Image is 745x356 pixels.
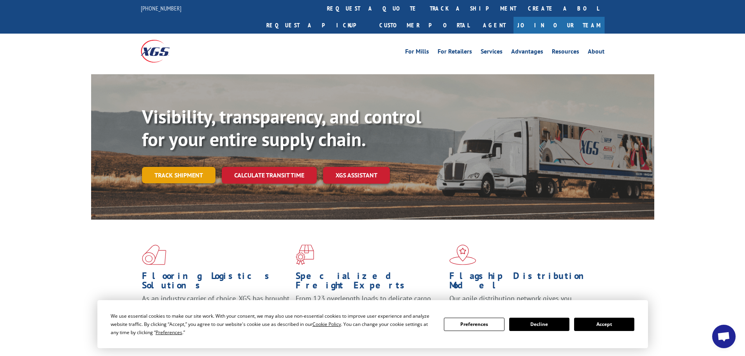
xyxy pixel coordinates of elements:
a: Services [481,48,503,57]
h1: Specialized Freight Experts [296,271,443,294]
img: xgs-icon-flagship-distribution-model-red [449,245,476,265]
b: Visibility, transparency, and control for your entire supply chain. [142,104,421,151]
a: For Mills [405,48,429,57]
a: Track shipment [142,167,215,183]
a: Advantages [511,48,543,57]
a: For Retailers [438,48,472,57]
button: Decline [509,318,569,331]
span: Preferences [156,329,182,336]
span: As an industry carrier of choice, XGS has brought innovation and dedication to flooring logistics... [142,294,289,322]
button: Accept [574,318,634,331]
h1: Flagship Distribution Model [449,271,597,294]
p: From 123 overlength loads to delicate cargo, our experienced staff knows the best way to move you... [296,294,443,329]
img: xgs-icon-total-supply-chain-intelligence-red [142,245,166,265]
a: Agent [475,17,513,34]
img: xgs-icon-focused-on-flooring-red [296,245,314,265]
a: [PHONE_NUMBER] [141,4,181,12]
a: Join Our Team [513,17,605,34]
div: Open chat [712,325,736,348]
span: Cookie Policy [312,321,341,327]
a: Customer Portal [373,17,475,34]
a: Calculate transit time [222,167,317,184]
span: Our agile distribution network gives you nationwide inventory management on demand. [449,294,593,312]
a: Resources [552,48,579,57]
div: We use essential cookies to make our site work. With your consent, we may also use non-essential ... [111,312,434,336]
h1: Flooring Logistics Solutions [142,271,290,294]
a: XGS ASSISTANT [323,167,390,184]
a: Request a pickup [260,17,373,34]
div: Cookie Consent Prompt [97,300,648,348]
button: Preferences [444,318,504,331]
a: About [588,48,605,57]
